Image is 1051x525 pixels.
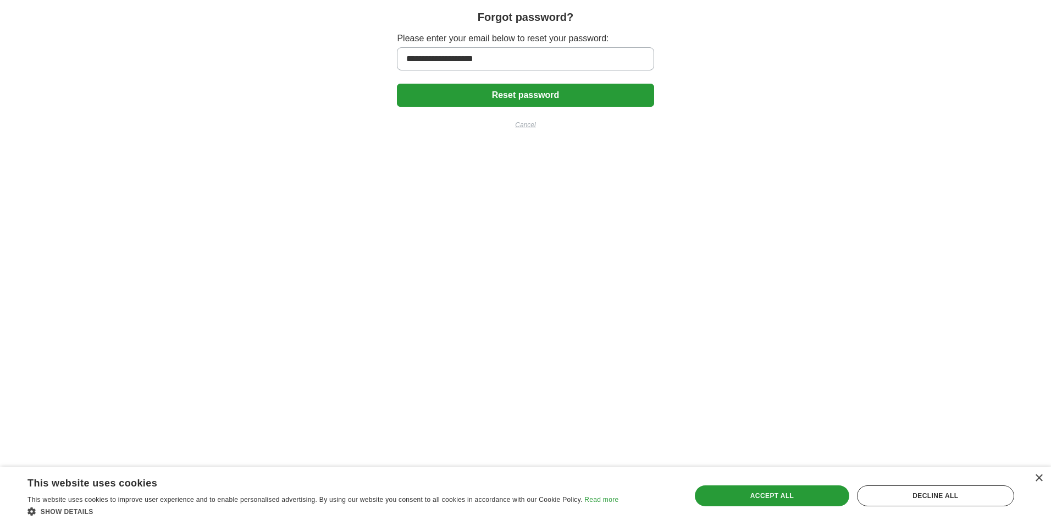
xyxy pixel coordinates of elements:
span: Show details [41,508,93,516]
div: Show details [27,506,618,517]
button: Reset password [397,84,654,107]
label: Please enter your email below to reset your password: [397,32,654,45]
div: Decline all [857,485,1014,506]
div: Accept all [695,485,849,506]
a: Read more, opens a new window [584,496,618,504]
div: This website uses cookies [27,473,591,490]
div: Close [1035,474,1043,483]
a: Cancel [397,120,654,130]
h1: Forgot password? [478,9,573,25]
span: This website uses cookies to improve user experience and to enable personalised advertising. By u... [27,496,583,504]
